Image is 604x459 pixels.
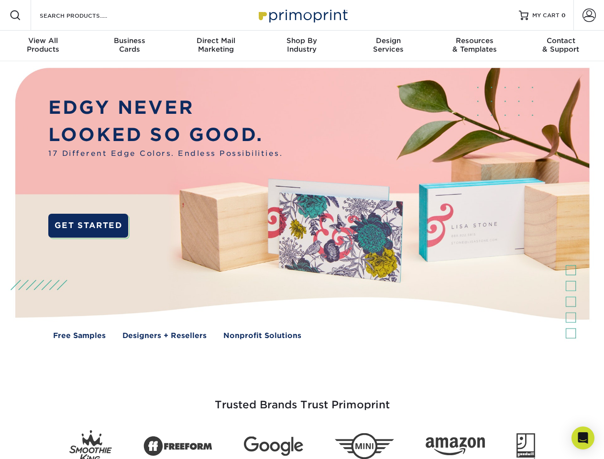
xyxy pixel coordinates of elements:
div: & Support [518,36,604,54]
a: Nonprofit Solutions [223,330,301,341]
a: DesignServices [345,31,431,61]
img: Primoprint [254,5,350,25]
a: GET STARTED [48,214,128,238]
span: Design [345,36,431,45]
div: Cards [86,36,172,54]
div: & Templates [431,36,517,54]
div: Open Intercom Messenger [571,426,594,449]
div: Marketing [173,36,259,54]
span: Contact [518,36,604,45]
span: Business [86,36,172,45]
img: Goodwill [516,433,535,459]
a: Contact& Support [518,31,604,61]
span: Direct Mail [173,36,259,45]
a: Designers + Resellers [122,330,207,341]
input: SEARCH PRODUCTS..... [39,10,132,21]
p: LOOKED SO GOOD. [48,121,283,149]
p: EDGY NEVER [48,94,283,121]
iframe: Google Customer Reviews [2,430,81,456]
a: Shop ByIndustry [259,31,345,61]
div: Services [345,36,431,54]
h3: Trusted Brands Trust Primoprint [22,376,582,423]
span: Shop By [259,36,345,45]
img: Amazon [426,437,485,456]
img: Google [244,437,303,456]
span: 0 [561,12,566,19]
a: Direct MailMarketing [173,31,259,61]
span: MY CART [532,11,560,20]
span: Resources [431,36,517,45]
div: Industry [259,36,345,54]
a: BusinessCards [86,31,172,61]
a: Resources& Templates [431,31,517,61]
span: 17 Different Edge Colors. Endless Possibilities. [48,148,283,159]
a: Free Samples [53,330,106,341]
